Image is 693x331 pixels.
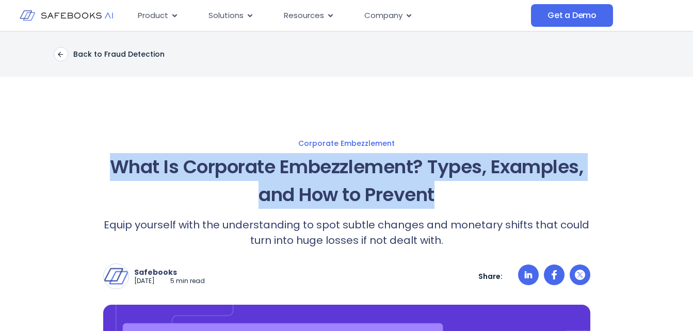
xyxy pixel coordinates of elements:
[364,10,402,22] span: Company
[208,10,244,22] span: Solutions
[170,277,205,286] p: 5 min read
[531,4,613,27] a: Get a Demo
[134,277,155,286] p: [DATE]
[284,10,324,22] span: Resources
[103,217,590,248] p: Equip yourself with the understanding to spot subtle changes and monetary shifts that could turn ...
[73,49,165,59] p: Back to Fraud Detection
[134,268,205,277] p: Safebooks
[10,139,683,148] a: Corporate Embezzlement
[104,264,128,289] img: Safebooks
[478,272,503,281] p: Share:
[138,10,168,22] span: Product
[130,6,531,26] nav: Menu
[130,6,531,26] div: Menu Toggle
[547,10,597,21] span: Get a Demo
[103,153,590,209] h1: What Is Corporate Embezzlement? Types, Examples, and How to Prevent
[54,47,165,61] a: Back to Fraud Detection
